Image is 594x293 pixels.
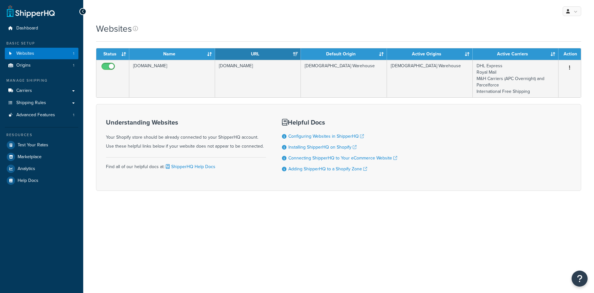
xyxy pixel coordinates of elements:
td: [DEMOGRAPHIC_DATA] Warehouse [387,60,473,97]
td: DHL Express Royal Mail M&H Carriers (APC Overnight) and Parcelforce International Free Shipping [473,60,558,97]
h3: Helpful Docs [282,119,397,126]
span: 1 [73,112,74,118]
th: Action [558,48,581,60]
a: Analytics [5,163,78,175]
a: ShipperHQ Home [7,5,55,18]
th: URL: activate to sort column ascending [215,48,301,60]
span: 1 [73,63,74,68]
a: Installing ShipperHQ on Shopify [288,144,357,151]
a: Websites 1 [5,48,78,60]
th: Name: activate to sort column ascending [129,48,215,60]
td: [DOMAIN_NAME] [215,60,301,97]
div: Your Shopify store should be already connected to your ShipperHQ account. Use these helpful links... [106,119,266,151]
span: Help Docs [18,178,38,183]
span: Test Your Rates [18,142,48,148]
a: Test Your Rates [5,139,78,151]
div: Manage Shipping [5,78,78,83]
a: Shipping Rules [5,97,78,109]
td: [DEMOGRAPHIC_DATA] Warehouse [301,60,387,97]
a: Help Docs [5,175,78,186]
h3: Understanding Websites [106,119,266,126]
a: Dashboard [5,22,78,34]
span: Analytics [18,166,35,172]
a: Advanced Features 1 [5,109,78,121]
th: Active Carriers: activate to sort column ascending [473,48,558,60]
span: Websites [16,51,34,56]
a: Connecting ShipperHQ to Your eCommerce Website [288,155,397,161]
h1: Websites [96,22,132,35]
span: Origins [16,63,31,68]
a: Carriers [5,85,78,97]
th: Active Origins: activate to sort column ascending [387,48,473,60]
td: [DOMAIN_NAME] [129,60,215,97]
span: Marketplace [18,154,42,160]
div: Find all of our helpful docs at: [106,157,266,171]
span: Shipping Rules [16,100,46,106]
a: Adding ShipperHQ to a Shopify Zone [288,166,367,172]
span: Advanced Features [16,112,55,118]
button: Open Resource Center [572,271,588,287]
li: Origins [5,60,78,71]
th: Status: activate to sort column ascending [96,48,129,60]
div: Resources [5,132,78,138]
a: Origins 1 [5,60,78,71]
a: Configuring Websites in ShipperHQ [288,133,364,140]
a: ShipperHQ Help Docs [165,163,215,170]
th: Default Origin: activate to sort column ascending [301,48,387,60]
li: Websites [5,48,78,60]
a: Marketplace [5,151,78,163]
li: Advanced Features [5,109,78,121]
div: Basic Setup [5,41,78,46]
span: Carriers [16,88,32,94]
span: Dashboard [16,26,38,31]
span: 1 [73,51,74,56]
